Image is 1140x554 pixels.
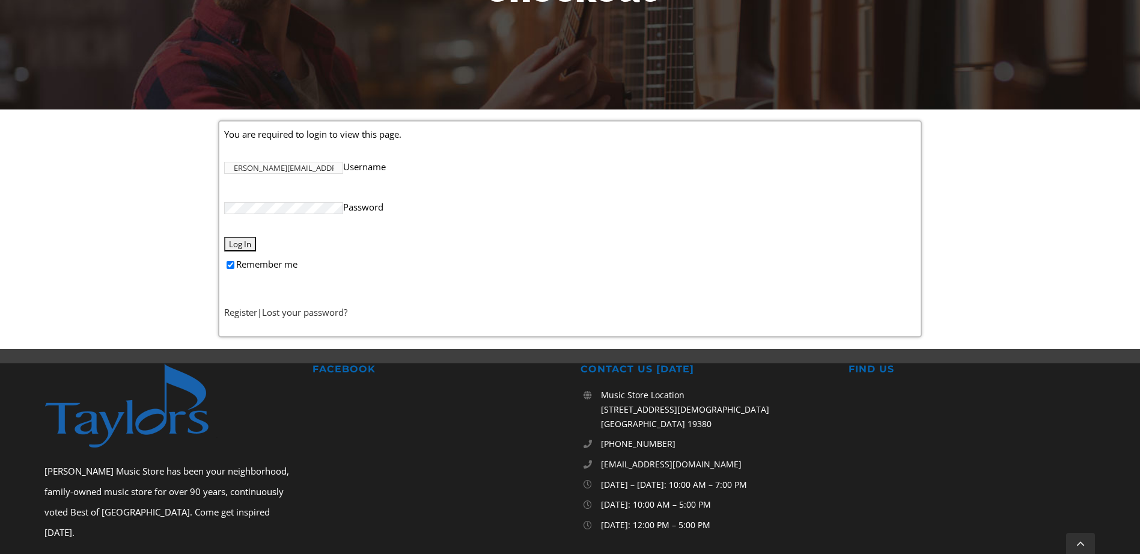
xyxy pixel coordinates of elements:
h2: FIND US [849,363,1096,376]
input: Log In [224,237,256,251]
p: Music Store Location [STREET_ADDRESS][DEMOGRAPHIC_DATA] [GEOGRAPHIC_DATA] 19380 [601,388,828,431]
h2: CONTACT US [DATE] [581,363,828,376]
a: [EMAIL_ADDRESS][DOMAIN_NAME] [601,457,828,472]
input: Password [224,202,343,214]
label: Remember me [224,251,916,276]
a: [PHONE_NUMBER] [601,437,828,451]
span: [EMAIL_ADDRESS][DOMAIN_NAME] [601,458,742,470]
label: Password [224,195,916,220]
span: [PERSON_NAME] Music Store has been your neighborhood, family-owned music store for over 90 years,... [44,465,289,538]
p: | [224,304,916,320]
label: Username [224,154,916,179]
p: You are required to login to view this page. [224,126,916,142]
a: Lost your password? [262,306,347,318]
img: footer-logo [44,363,234,449]
h2: FACEBOOK [312,363,559,376]
p: [DATE]: 12:00 PM – 5:00 PM [601,518,828,532]
p: [DATE]: 10:00 AM – 5:00 PM [601,497,828,512]
input: Username [224,162,343,174]
a: Register [224,306,257,318]
input: Remember me [227,261,234,269]
p: [DATE] – [DATE]: 10:00 AM – 7:00 PM [601,478,828,492]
